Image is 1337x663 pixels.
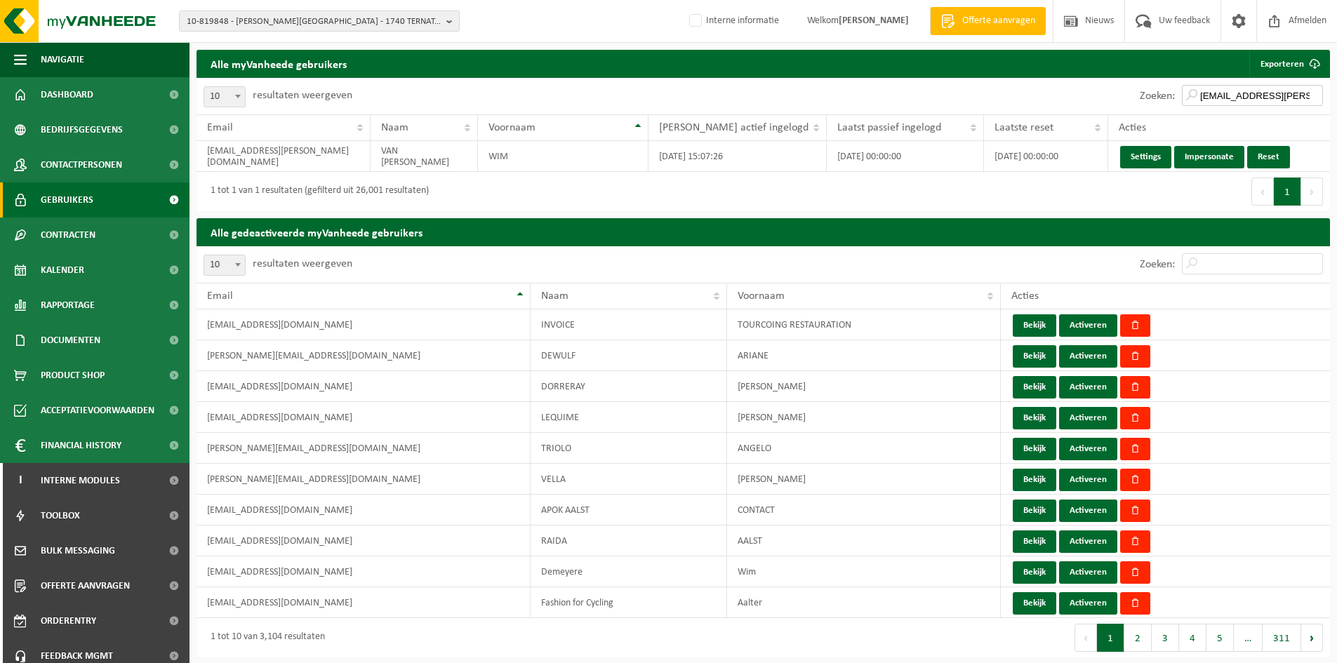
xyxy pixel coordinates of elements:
[1206,624,1234,652] button: 5
[727,587,1001,618] td: Aalter
[1059,530,1117,553] button: Activeren
[204,87,245,107] span: 10
[197,525,531,556] td: [EMAIL_ADDRESS][DOMAIN_NAME]
[41,217,95,253] span: Contracten
[839,15,909,26] strong: [PERSON_NAME]
[1140,259,1175,270] label: Zoeken:
[1059,561,1117,584] button: Activeren
[531,556,727,587] td: Demeyere
[727,309,1001,340] td: TOURCOING RESTAURATION
[478,141,648,172] td: WIM
[207,290,233,302] span: Email
[1179,624,1206,652] button: 4
[727,495,1001,525] td: CONTACT
[1234,624,1263,652] span: …
[41,288,95,323] span: Rapportage
[531,495,727,525] td: APOK AALST
[204,255,245,275] span: 10
[41,533,115,568] span: Bulk Messaging
[1059,345,1117,368] button: Activeren
[738,290,785,302] span: Voornaam
[204,255,246,276] span: 10
[930,7,1046,35] a: Offerte aanvragen
[41,42,84,77] span: Navigatie
[1059,438,1117,460] button: Activeren
[827,141,984,172] td: [DATE] 00:00:00
[41,463,120,498] span: Interne modules
[659,122,809,133] span: [PERSON_NAME] actief ingelogd
[531,371,727,402] td: DORRERAY
[41,323,100,358] span: Documenten
[204,86,246,107] span: 10
[197,340,531,371] td: [PERSON_NAME][EMAIL_ADDRESS][DOMAIN_NAME]
[1013,438,1056,460] button: Bekijk
[531,309,727,340] td: INVOICE
[253,90,352,101] label: resultaten weergeven
[41,428,121,463] span: Financial History
[488,122,536,133] span: Voornaam
[1013,376,1056,399] button: Bekijk
[727,340,1001,371] td: ARIANE
[197,495,531,525] td: [EMAIL_ADDRESS][DOMAIN_NAME]
[1274,178,1301,206] button: 1
[1119,122,1146,133] span: Acties
[197,587,531,618] td: [EMAIL_ADDRESS][DOMAIN_NAME]
[197,402,531,433] td: [EMAIL_ADDRESS][DOMAIN_NAME]
[371,141,478,172] td: VAN [PERSON_NAME]
[1124,624,1152,652] button: 2
[648,141,827,172] td: [DATE] 15:07:26
[197,218,1330,246] h2: Alle gedeactiveerde myVanheede gebruikers
[1013,469,1056,491] button: Bekijk
[1059,314,1117,337] button: Activeren
[1011,290,1039,302] span: Acties
[1097,624,1124,652] button: 1
[197,556,531,587] td: [EMAIL_ADDRESS][DOMAIN_NAME]
[727,371,1001,402] td: [PERSON_NAME]
[727,433,1001,464] td: ANGELO
[187,11,441,32] span: 10-819848 - [PERSON_NAME][GEOGRAPHIC_DATA] - 1740 TERNAT, [STREET_ADDRESS]
[1251,178,1274,206] button: Previous
[727,525,1001,556] td: AALST
[1249,50,1329,78] a: Exporteren
[1301,178,1323,206] button: Next
[727,402,1001,433] td: [PERSON_NAME]
[1013,530,1056,553] button: Bekijk
[1013,314,1056,337] button: Bekijk
[1013,561,1056,584] button: Bekijk
[531,340,727,371] td: DEWULF
[1059,592,1117,615] button: Activeren
[837,122,941,133] span: Laatst passief ingelogd
[41,393,154,428] span: Acceptatievoorwaarden
[41,568,130,603] span: Offerte aanvragen
[41,358,105,393] span: Product Shop
[1059,500,1117,522] button: Activeren
[204,179,429,204] div: 1 tot 1 van 1 resultaten (gefilterd uit 26,001 resultaten)
[197,309,531,340] td: [EMAIL_ADDRESS][DOMAIN_NAME]
[995,122,1053,133] span: Laatste reset
[1140,91,1175,102] label: Zoeken:
[197,50,361,77] h2: Alle myVanheede gebruikers
[1152,624,1179,652] button: 3
[41,182,93,217] span: Gebruikers
[1013,407,1056,429] button: Bekijk
[1174,146,1244,168] a: Impersonate
[1059,376,1117,399] button: Activeren
[1013,500,1056,522] button: Bekijk
[41,603,159,638] span: Orderentry Goedkeuring
[531,587,727,618] td: Fashion for Cycling
[531,433,727,464] td: TRIOLO
[531,525,727,556] td: RAIDA
[41,253,84,288] span: Kalender
[204,625,325,650] div: 1 tot 10 van 3,104 resultaten
[207,122,233,133] span: Email
[253,258,352,269] label: resultaten weergeven
[686,11,779,32] label: Interne informatie
[984,141,1108,172] td: [DATE] 00:00:00
[1247,146,1290,168] a: Reset
[1059,469,1117,491] button: Activeren
[197,141,371,172] td: [EMAIL_ADDRESS][PERSON_NAME][DOMAIN_NAME]
[381,122,408,133] span: Naam
[1263,624,1301,652] button: 311
[959,14,1039,28] span: Offerte aanvragen
[727,556,1001,587] td: Wim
